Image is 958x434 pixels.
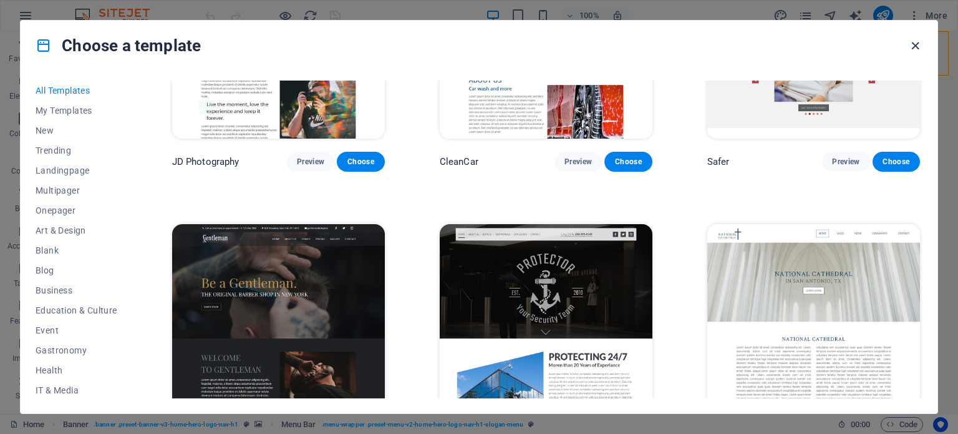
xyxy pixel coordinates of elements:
span: Preview [832,157,859,167]
span: Choose [883,157,910,167]
img: Gentleman [172,224,385,420]
button: Business [36,280,117,300]
button: IT & Media [36,380,117,400]
span: Choose [614,157,642,167]
p: JD Photography [172,155,239,168]
span: Landingpage [36,165,117,175]
button: Gastronomy [36,340,117,360]
button: Art & Design [36,220,117,240]
button: Preview [287,152,334,172]
button: Choose [337,152,384,172]
button: New [36,121,117,141]
span: Blank [36,245,117,255]
img: National Cathedral [707,224,920,420]
span: Health [36,365,117,375]
button: Preview [822,152,869,172]
span: Gastronomy [36,345,117,355]
span: Choose [347,157,374,167]
span: Preview [297,157,324,167]
span: Trending [36,145,117,155]
button: Education & Culture [36,300,117,320]
span: Multipager [36,185,117,195]
img: Protector [440,224,652,420]
span: Event [36,325,117,335]
span: New [36,126,117,136]
button: All Templates [36,81,117,101]
span: Preview [564,157,592,167]
button: Choose [604,152,652,172]
button: Choose [873,152,920,172]
p: Safer [707,155,730,168]
p: CleanCar [440,155,478,168]
span: Education & Culture [36,305,117,315]
span: Art & Design [36,225,117,235]
button: My Templates [36,101,117,121]
button: Multipager [36,180,117,200]
button: Trending [36,141,117,160]
button: Preview [554,152,602,172]
span: Blog [36,265,117,275]
h4: Choose a template [36,36,201,56]
span: IT & Media [36,385,117,395]
button: Landingpage [36,160,117,180]
button: Onepager [36,200,117,220]
button: Health [36,360,117,380]
span: All Templates [36,86,117,96]
span: My Templates [36,106,117,116]
button: Blank [36,240,117,260]
button: Blog [36,260,117,280]
button: Event [36,320,117,340]
span: Business [36,285,117,295]
span: Onepager [36,205,117,215]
